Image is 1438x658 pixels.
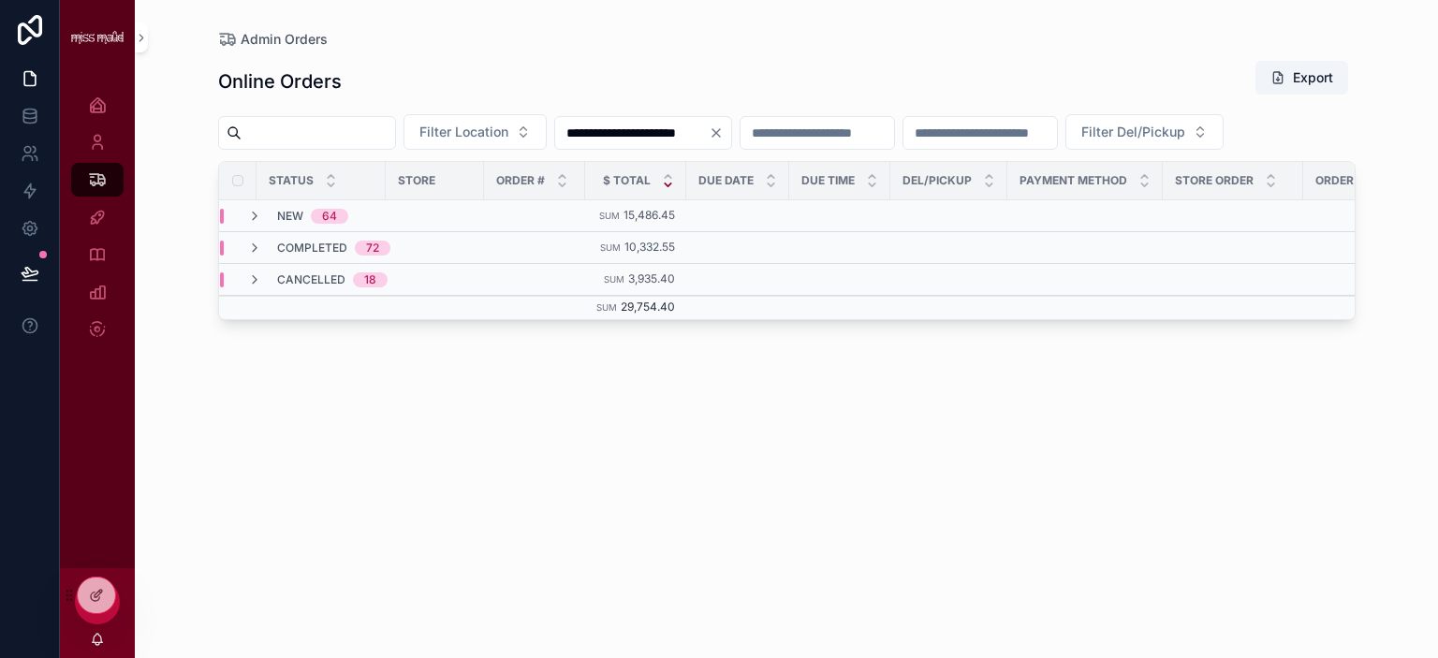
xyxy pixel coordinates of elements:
span: Store Order [1175,173,1254,188]
span: 15,486.45 [624,208,675,222]
span: 10,332.55 [624,240,675,254]
span: $ Total [603,173,651,188]
span: Filter Location [419,123,508,141]
span: 3,935.40 [628,271,675,285]
button: Select Button [404,114,547,150]
span: Store [398,173,435,188]
img: App logo [71,31,124,44]
button: Select Button [1065,114,1224,150]
span: Admin Orders [241,30,328,49]
div: 72 [366,241,379,256]
span: Status [269,173,314,188]
span: Order Placed [1315,173,1401,188]
div: scrollable content [60,75,135,371]
span: Filter Del/Pickup [1081,123,1185,141]
span: Due Time [801,173,855,188]
button: Clear [709,125,731,140]
small: Sum [604,274,624,285]
small: Sum [600,242,621,253]
span: 29,754.40 [621,300,675,314]
span: Del/Pickup [902,173,972,188]
span: Due Date [698,173,754,188]
span: Order # [496,173,545,188]
span: New [277,209,303,224]
h1: Online Orders [218,68,342,95]
div: 18 [364,272,376,287]
div: 64 [322,209,337,224]
span: Payment Method [1020,173,1127,188]
button: Export [1255,61,1348,95]
span: Cancelled [277,272,345,287]
a: Admin Orders [218,30,328,49]
small: Sum [596,302,617,313]
span: Completed [277,241,347,256]
small: Sum [599,211,620,221]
